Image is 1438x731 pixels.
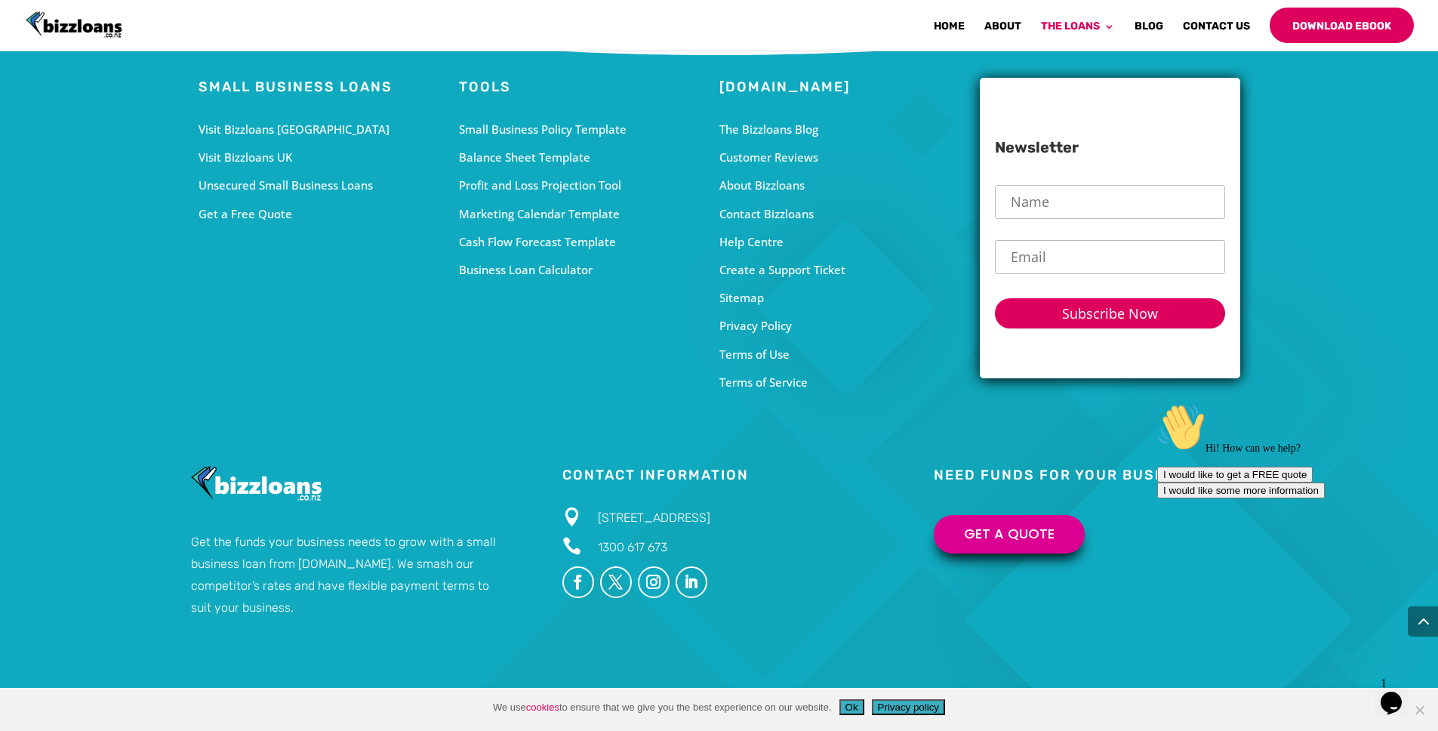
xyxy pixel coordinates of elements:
a: Home [934,21,965,43]
p: Help Centre [719,232,980,252]
div: Cash Flow Forecast Template [459,232,719,252]
input: Subscribe Now [995,298,1225,328]
a: Follow on LinkedIn [676,566,707,598]
span: 1300 617 673 [598,540,667,554]
iframe: chat widget [1151,397,1423,663]
div: Get a Free Quote [199,204,459,224]
p: Create a Support Ticket [719,260,980,280]
a: Get a Quote [934,515,1085,554]
div: Marketing Calendar Template [459,204,719,224]
iframe: chat widget [1375,671,1423,716]
a: Blog [1135,21,1163,43]
input: Email [995,240,1225,274]
div: Visit Bizzloans [GEOGRAPHIC_DATA] [199,119,459,140]
a: Contact Us [1183,21,1250,43]
div: Privacy Policy [719,316,980,336]
h4: [DOMAIN_NAME] [719,78,980,104]
div: Sitemap [719,288,980,308]
div: Profit and Loss Projection Tool [459,175,719,196]
img: bizzloans-nz-white [191,466,322,503]
div: 👋Hi! How can we help?I would like to get a FREE quoteI would like some more information [6,6,278,101]
span:  [562,537,581,556]
div: Terms of Service [719,372,980,393]
div: About Bizzloans [719,175,980,196]
span:  [562,507,581,526]
p: Get the funds your business needs to grow with a small business loan from [DOMAIN_NAME]. We smash... [191,532,504,618]
h4: Contact Information [562,466,876,492]
div: Customer Reviews [719,147,980,168]
a: The Loans [1041,21,1115,43]
div: Unsecured Small Business Loans [199,175,459,196]
h4: Small Business Loans [199,78,459,104]
div: Business Loan Calculator [459,260,719,280]
img: Bizzloans New Zealand [26,11,122,39]
button: Ok [839,699,864,715]
span: [STREET_ADDRESS] [598,510,710,525]
a: Follow on X [600,566,632,598]
img: :wave: [6,6,54,54]
h3: Newsletter [995,140,1225,162]
button: I would like to get a FREE quote [6,69,162,85]
a: Follow on Facebook [562,566,594,598]
a: cookies [526,702,559,713]
button: Privacy policy [872,699,945,715]
button: I would like some more information [6,85,174,101]
a: About [984,21,1021,43]
div: The Bizzloans Blog [719,119,980,140]
a: Follow on Instagram [638,566,670,598]
div: Terms of Use [719,344,980,365]
p: Visit Bizzloans UK [199,147,459,168]
div: Contact Bizzloans [719,204,980,224]
span: We use to ensure that we give you the best experience on our website. [493,700,832,715]
a: Download Ebook [1270,8,1414,43]
div: Small Business Policy Template [459,119,719,140]
h4: Tools [459,78,719,104]
div: Balance Sheet Template [459,147,719,168]
span: Hi! How can we help? [6,45,149,57]
h4: Need Funds for your Business? [934,466,1247,492]
input: Name [995,185,1225,219]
